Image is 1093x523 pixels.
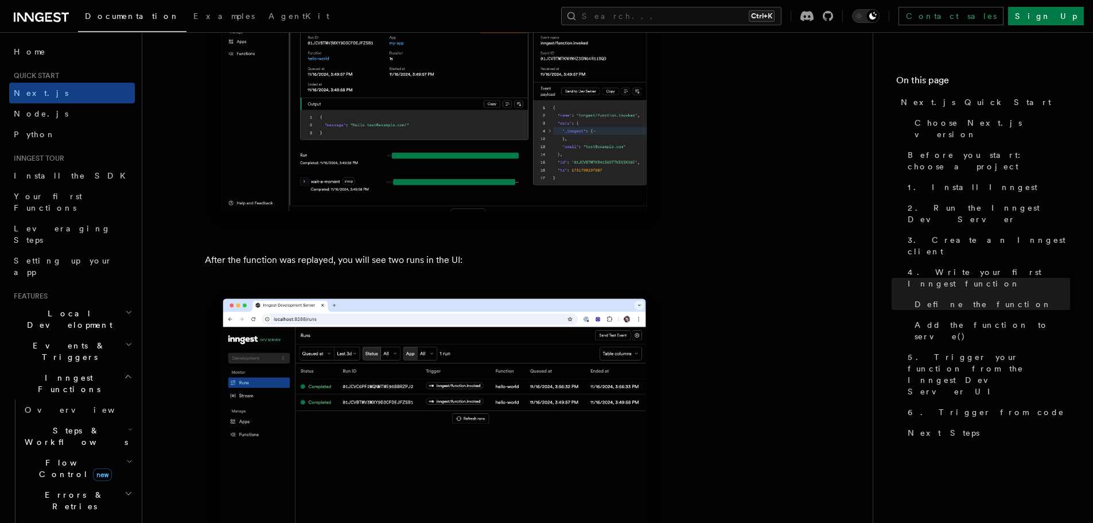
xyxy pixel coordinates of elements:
[9,124,135,145] a: Python
[9,335,135,367] button: Events & Triggers
[269,11,329,21] span: AgentKit
[14,192,82,212] span: Your first Functions
[561,7,781,25] button: Search...Ctrl+K
[9,41,135,62] a: Home
[20,457,126,480] span: Flow Control
[9,292,48,301] span: Features
[898,7,1003,25] a: Contact sales
[9,218,135,250] a: Leveraging Steps
[908,266,1070,289] span: 4. Write your first Inngest function
[9,165,135,186] a: Install the SDK
[915,299,1052,310] span: Define the function
[908,234,1070,257] span: 3. Create an Inngest client
[903,423,1070,443] a: Next Steps
[1008,7,1084,25] a: Sign Up
[9,340,125,363] span: Events & Triggers
[908,406,1064,418] span: 6. Trigger from code
[896,73,1070,92] h4: On this page
[915,319,1070,342] span: Add the function to serve()
[20,420,135,452] button: Steps & Workflows
[9,71,59,80] span: Quick start
[908,149,1070,172] span: Before you start: choose a project
[9,186,135,218] a: Your first Functions
[205,252,664,268] p: After the function was replayed, you will see two runs in the UI:
[9,250,135,282] a: Setting up your app
[20,489,125,512] span: Errors & Retries
[903,145,1070,177] a: Before you start: choose a project
[20,485,135,517] button: Errors & Retries
[9,303,135,335] button: Local Development
[9,372,124,395] span: Inngest Functions
[901,96,1051,108] span: Next.js Quick Start
[9,308,125,331] span: Local Development
[186,3,262,31] a: Examples
[20,400,135,420] a: Overview
[14,171,133,180] span: Install the SDK
[903,402,1070,423] a: 6. Trigger from code
[93,468,112,481] span: new
[915,117,1070,140] span: Choose Next.js version
[262,3,336,31] a: AgentKit
[896,92,1070,113] a: Next.js Quick Start
[903,262,1070,294] a: 4. Write your first Inngest function
[903,230,1070,262] a: 3. Create an Inngest client
[85,11,180,21] span: Documentation
[25,405,143,414] span: Overview
[908,202,1070,225] span: 2. Run the Inngest Dev Server
[20,425,128,448] span: Steps & Workflows
[14,109,68,118] span: Node.js
[910,315,1070,347] a: Add the function to serve()
[903,177,1070,197] a: 1. Install Inngest
[908,181,1037,193] span: 1. Install Inngest
[852,9,880,23] button: Toggle dark mode
[78,3,186,32] a: Documentation
[14,130,56,139] span: Python
[9,103,135,124] a: Node.js
[20,452,135,485] button: Flow Controlnew
[14,224,111,245] span: Leveraging Steps
[903,197,1070,230] a: 2. Run the Inngest Dev Server
[193,11,255,21] span: Examples
[910,113,1070,145] a: Choose Next.js version
[749,10,775,22] kbd: Ctrl+K
[903,347,1070,402] a: 5. Trigger your function from the Inngest Dev Server UI
[9,367,135,400] button: Inngest Functions
[910,294,1070,315] a: Define the function
[9,154,64,163] span: Inngest tour
[908,351,1070,397] span: 5. Trigger your function from the Inngest Dev Server UI
[908,427,979,439] span: Next Steps
[9,83,135,103] a: Next.js
[14,88,68,98] span: Next.js
[14,256,112,277] span: Setting up your app
[14,46,46,57] span: Home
